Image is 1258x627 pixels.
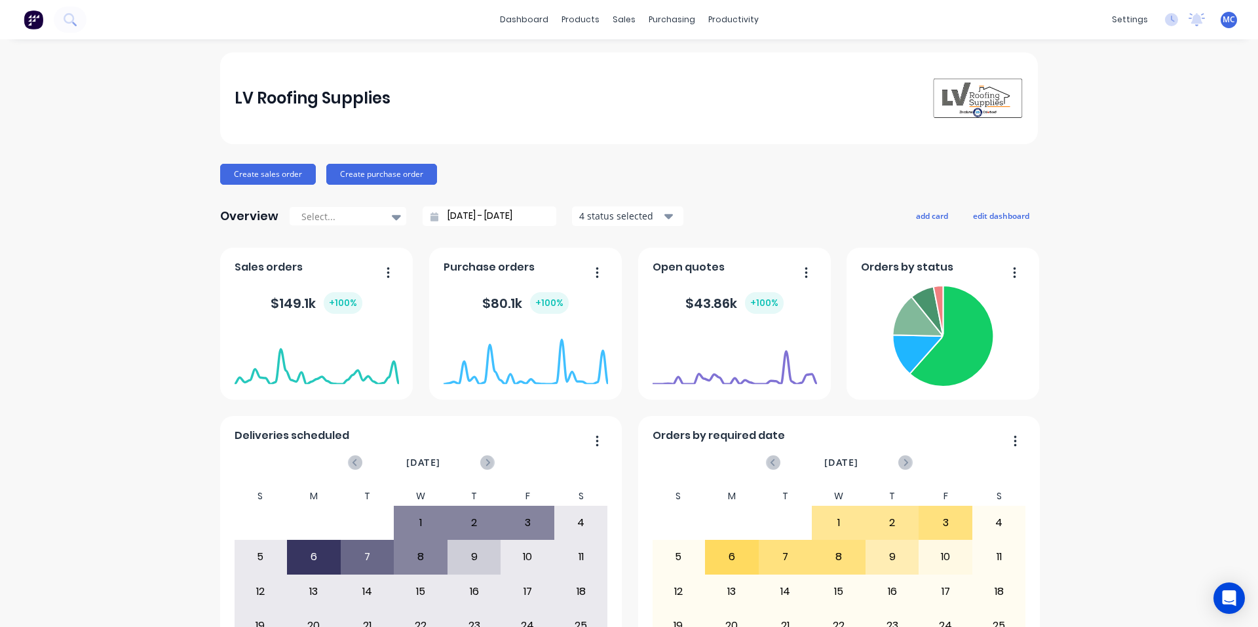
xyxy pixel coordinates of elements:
[812,575,865,608] div: 15
[448,506,501,539] div: 2
[406,455,440,470] span: [DATE]
[685,292,784,314] div: $ 43.86k
[1223,14,1235,26] span: MC
[324,292,362,314] div: + 100 %
[706,575,758,608] div: 13
[448,541,501,573] div: 9
[220,203,278,229] div: Overview
[448,575,501,608] div: 16
[919,506,972,539] div: 3
[759,487,812,506] div: T
[555,10,606,29] div: products
[235,575,287,608] div: 12
[653,428,785,444] span: Orders by required date
[964,207,1038,224] button: edit dashboard
[493,10,555,29] a: dashboard
[235,259,303,275] span: Sales orders
[288,541,340,573] div: 6
[866,506,919,539] div: 2
[606,10,642,29] div: sales
[572,206,683,226] button: 4 status selected
[501,575,554,608] div: 17
[706,541,758,573] div: 6
[448,487,501,506] div: T
[812,487,866,506] div: W
[234,487,288,506] div: S
[394,541,447,573] div: 8
[919,487,972,506] div: F
[235,541,287,573] div: 5
[702,10,765,29] div: productivity
[866,487,919,506] div: T
[653,541,705,573] div: 5
[341,487,394,506] div: T
[919,541,972,573] div: 10
[812,506,865,539] div: 1
[554,487,608,506] div: S
[973,506,1025,539] div: 4
[444,259,535,275] span: Purchase orders
[501,541,554,573] div: 10
[555,575,607,608] div: 18
[972,487,1026,506] div: S
[555,506,607,539] div: 4
[759,575,812,608] div: 14
[287,487,341,506] div: M
[866,541,919,573] div: 9
[394,575,447,608] div: 15
[579,209,662,223] div: 4 status selected
[501,487,554,506] div: F
[1213,582,1245,614] div: Open Intercom Messenger
[824,455,858,470] span: [DATE]
[812,541,865,573] div: 8
[220,164,316,185] button: Create sales order
[652,487,706,506] div: S
[288,575,340,608] div: 13
[907,207,957,224] button: add card
[653,259,725,275] span: Open quotes
[235,85,391,111] div: LV Roofing Supplies
[973,541,1025,573] div: 11
[341,575,394,608] div: 14
[394,487,448,506] div: W
[326,164,437,185] button: Create purchase order
[973,575,1025,608] div: 18
[555,541,607,573] div: 11
[642,10,702,29] div: purchasing
[932,77,1023,119] img: LV Roofing Supplies
[866,575,919,608] div: 16
[919,575,972,608] div: 17
[653,575,705,608] div: 12
[271,292,362,314] div: $ 149.1k
[705,487,759,506] div: M
[759,541,812,573] div: 7
[745,292,784,314] div: + 100 %
[24,10,43,29] img: Factory
[1105,10,1154,29] div: settings
[501,506,554,539] div: 3
[861,259,953,275] span: Orders by status
[341,541,394,573] div: 7
[530,292,569,314] div: + 100 %
[482,292,569,314] div: $ 80.1k
[394,506,447,539] div: 1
